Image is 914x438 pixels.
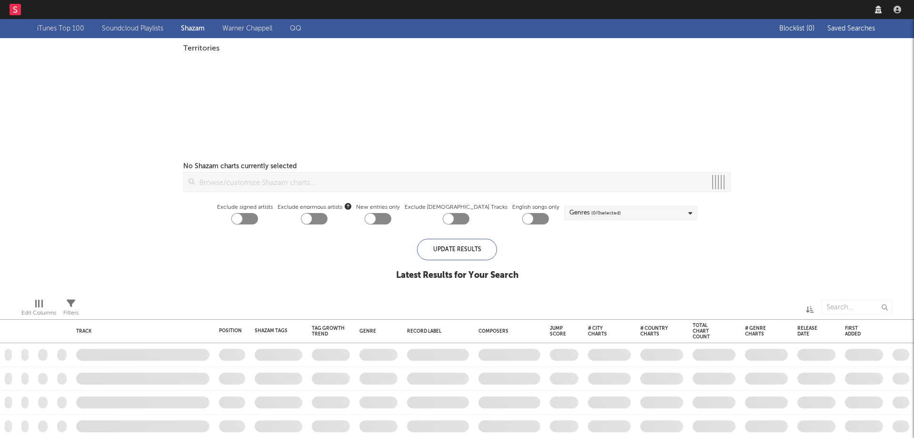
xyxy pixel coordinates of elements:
div: Position [219,328,242,334]
div: First Added [845,326,869,337]
div: Shazam Tags [255,328,288,334]
a: iTunes Top 100 [37,23,84,34]
a: Warner Chappell [222,23,272,34]
span: Blocklist [779,25,815,32]
div: Genres [569,207,621,219]
input: Browse/customize Shazam charts... [195,173,706,192]
div: # City Charts [588,326,616,337]
div: # Genre Charts [745,326,774,337]
label: New entries only [356,202,400,213]
div: Edit Columns [21,295,56,323]
a: QQ [290,23,301,34]
label: Exclude [DEMOGRAPHIC_DATA] Tracks [405,202,507,213]
div: Total Chart Count [693,323,721,340]
span: ( 0 ) [806,25,815,32]
span: Saved Searches [827,25,877,32]
div: Latest Results for Your Search [396,270,518,281]
a: Soundcloud Playlists [102,23,163,34]
div: Track [76,328,205,334]
div: Territories [183,43,731,54]
label: Exclude signed artists [217,202,273,213]
div: Genre [359,328,393,334]
input: Search... [821,300,893,315]
div: Update Results [417,239,497,260]
div: No Shazam charts currently selected [183,161,297,172]
div: Tag Growth Trend [312,326,345,337]
div: Edit Columns [21,307,56,319]
span: ( 0 / 0 selected) [591,207,621,219]
button: Exclude enormous artists [345,202,351,211]
div: Filters [63,307,79,319]
div: Record Label [407,328,464,334]
div: Jump Score [550,326,566,337]
label: English songs only [512,202,559,213]
div: Composers [478,328,536,334]
div: Release Date [797,326,821,337]
div: Filters [63,295,79,323]
button: Saved Searches [825,25,877,32]
span: Exclude enormous artists [278,202,351,213]
div: # Country Charts [640,326,669,337]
